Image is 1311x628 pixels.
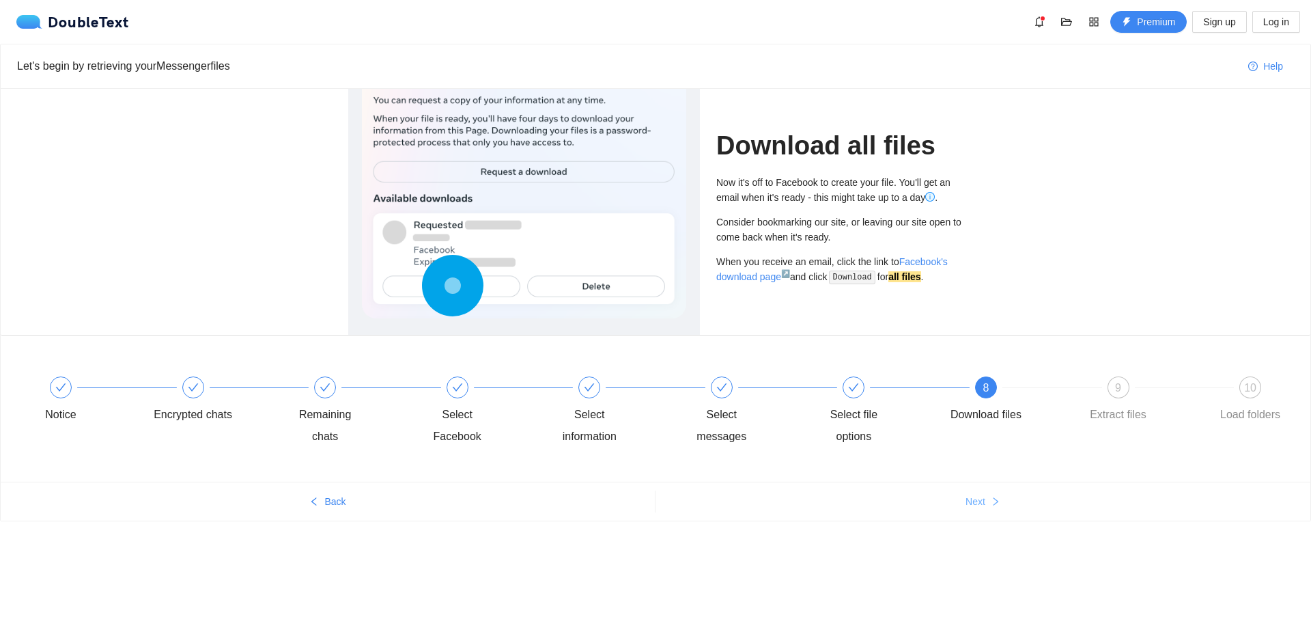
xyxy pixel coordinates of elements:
[682,377,815,448] div: Select messages
[1,491,655,513] button: leftBack
[655,491,1310,513] button: Nextright
[716,256,948,282] a: Facebook's download page↗
[285,377,418,448] div: Remaining chats
[16,15,129,29] div: DoubleText
[1083,11,1105,33] button: appstore
[16,15,129,29] a: logoDoubleText
[45,404,76,426] div: Notice
[950,404,1021,426] div: Download files
[16,15,48,29] img: logo
[1122,17,1131,28] span: thunderbolt
[1110,11,1187,33] button: thunderboltPremium
[716,254,963,285] div: When you receive an email, click the link to and click for .
[965,494,985,509] span: Next
[991,497,1000,508] span: right
[1137,14,1175,29] span: Premium
[550,377,682,448] div: Select information
[550,404,629,448] div: Select information
[584,382,595,393] span: check
[1248,62,1258,72] span: question-circle
[1211,377,1290,426] div: 10Load folders
[1028,11,1050,33] button: bell
[1192,11,1246,33] button: Sign up
[1056,11,1077,33] button: folder-open
[1090,404,1146,426] div: Extract files
[55,382,66,393] span: check
[716,175,963,205] div: Now it's off to Facebook to create your file. You'll get an email when it's ready - this might ta...
[285,404,365,448] div: Remaining chats
[716,215,963,245] div: Consider bookmarking our site, or leaving our site open to come back when it's ready.
[418,404,497,448] div: Select Facebook
[324,494,346,509] span: Back
[925,192,935,202] span: info-circle
[1237,55,1294,77] button: question-circleHelp
[983,382,989,394] span: 8
[1220,404,1280,426] div: Load folders
[1203,14,1235,29] span: Sign up
[188,382,199,393] span: check
[21,377,154,426] div: Notice
[1056,16,1077,27] span: folder-open
[320,382,330,393] span: check
[829,271,876,284] code: Download
[418,377,550,448] div: Select Facebook
[1244,382,1256,394] span: 10
[781,269,790,277] sup: ↗
[154,404,232,426] div: Encrypted chats
[814,404,893,448] div: Select file options
[1029,16,1049,27] span: bell
[1263,14,1289,29] span: Log in
[452,382,463,393] span: check
[1263,59,1283,74] span: Help
[1115,382,1121,394] span: 9
[946,377,1079,426] div: 8Download files
[814,377,946,448] div: Select file options
[888,271,920,282] strong: all files
[716,130,963,162] h1: Download all files
[848,382,859,393] span: check
[17,57,1237,74] div: Let's begin by retrieving your Messenger files
[154,377,286,426] div: Encrypted chats
[309,497,319,508] span: left
[682,404,761,448] div: Select messages
[1079,377,1211,426] div: 9Extract files
[716,382,727,393] span: check
[1084,16,1104,27] span: appstore
[1252,11,1300,33] button: Log in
